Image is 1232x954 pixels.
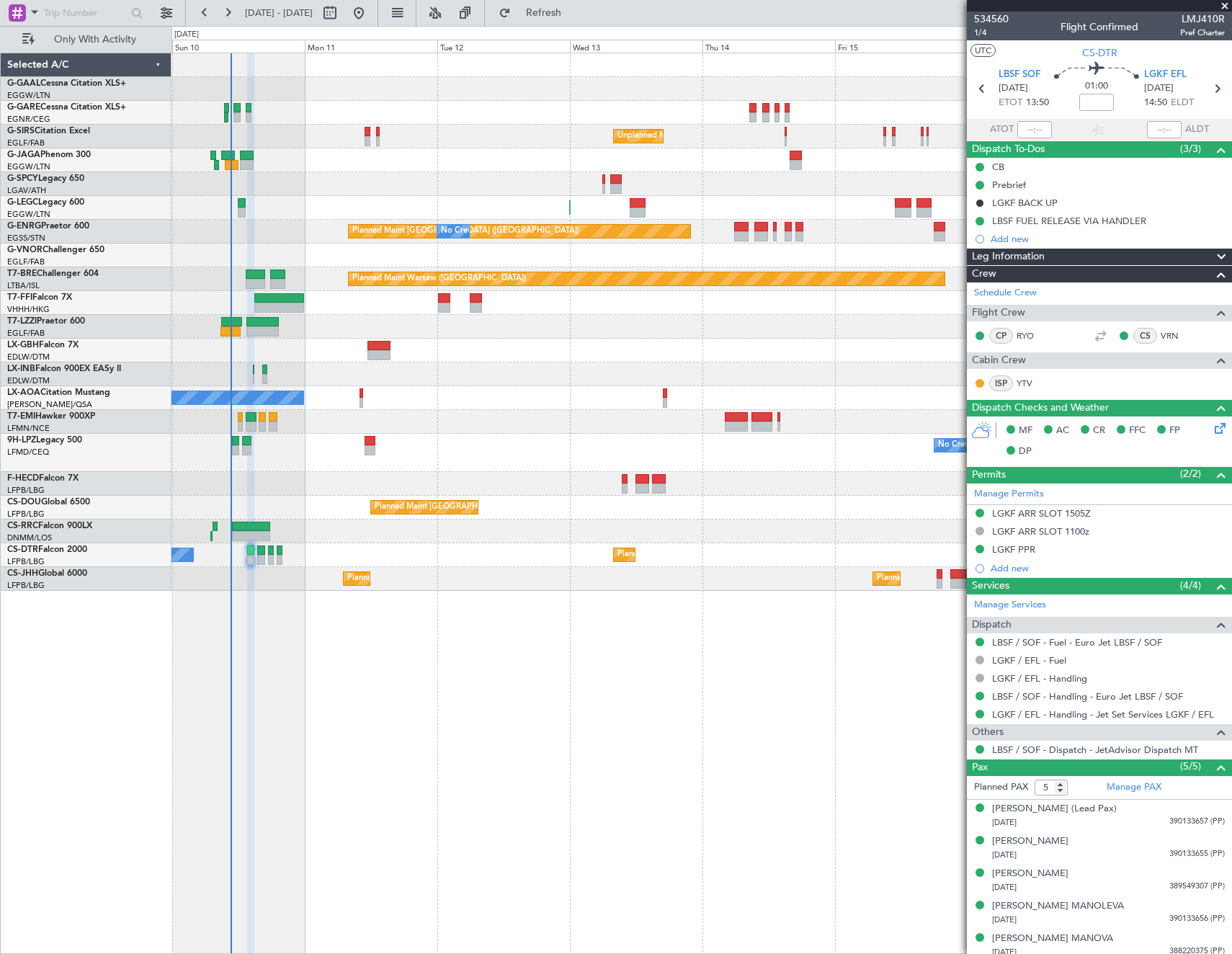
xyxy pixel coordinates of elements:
[992,899,1124,914] div: [PERSON_NAME] MANOLEVA
[7,317,37,326] span: T7-LZZI
[1169,913,1225,925] span: 390133656 (PP)
[7,365,121,373] a: LX-INBFalcon 900EX EASy II
[617,125,854,147] div: Unplanned Maint [GEOGRAPHIC_DATA] ([GEOGRAPHIC_DATA])
[1026,96,1049,110] span: 13:50
[7,375,50,386] a: EDLW/DTM
[7,412,35,421] span: T7-EMI
[1169,424,1180,438] span: FP
[7,509,45,520] a: LFPB/LBG
[974,286,1037,300] a: Schedule Crew
[7,127,35,135] span: G-SIRS
[7,269,99,278] a: T7-BREChallenger 604
[1180,759,1201,774] span: (5/5)
[7,485,45,496] a: LFPB/LBG
[1129,424,1146,438] span: FFC
[7,185,46,196] a: LGAV/ATH
[437,40,570,53] div: Tue 12
[514,8,574,18] span: Refresh
[174,29,199,41] div: [DATE]
[7,412,95,421] a: T7-EMIHawker 900XP
[7,341,39,349] span: LX-GBH
[992,850,1017,860] span: [DATE]
[877,568,1104,589] div: Planned Maint [GEOGRAPHIC_DATA] ([GEOGRAPHIC_DATA])
[7,233,45,244] a: EGSS/STN
[999,81,1028,96] span: [DATE]
[974,12,1009,27] span: 534560
[972,352,1026,369] span: Cabin Crew
[1169,816,1225,828] span: 390133657 (PP)
[992,507,1091,520] div: LGKF ARR SLOT 1505Z
[1180,12,1225,27] span: LMJ410R
[7,174,38,183] span: G-SPCY
[7,556,45,567] a: LFPB/LBG
[7,161,50,172] a: EGGW/LTN
[7,341,79,349] a: LX-GBHFalcon 7X
[7,79,40,88] span: G-GAAL
[992,543,1035,556] div: LGKF PPR
[991,562,1225,574] div: Add new
[7,293,32,302] span: T7-FFI
[7,198,84,207] a: G-LEGCLegacy 600
[617,544,691,566] div: Planned Maint Sofia
[352,268,526,290] div: Planned Maint Warsaw ([GEOGRAPHIC_DATA])
[835,40,968,53] div: Fri 15
[1017,377,1049,390] a: YTV
[972,141,1045,158] span: Dispatch To-Dos
[7,447,49,458] a: LFMD/CEQ
[702,40,835,53] div: Thu 14
[7,79,126,88] a: G-GAALCessna Citation XLS+
[7,388,40,397] span: LX-AOA
[7,569,87,578] a: CS-JHHGlobal 6000
[1144,68,1187,82] span: LGKF EFL
[972,467,1006,483] span: Permits
[972,266,996,282] span: Crew
[7,545,38,554] span: CS-DTR
[991,233,1225,245] div: Add new
[1056,424,1069,438] span: AC
[992,802,1117,816] div: [PERSON_NAME] (Lead Pax)
[992,215,1146,227] div: LBSF FUEL RELEASE VIA HANDLER
[992,654,1066,667] a: LGKF / EFL - Fuel
[7,423,50,434] a: LFMN/NCE
[992,932,1113,946] div: [PERSON_NAME] MANOVA
[7,138,45,148] a: EGLF/FAB
[7,474,79,483] a: F-HECDFalcon 7X
[1017,329,1049,342] a: RYO
[1161,329,1193,342] a: VRN
[989,328,1013,344] div: CP
[1180,141,1201,156] span: (3/3)
[992,834,1068,849] div: [PERSON_NAME]
[7,498,41,507] span: CS-DOU
[972,249,1045,265] span: Leg Information
[1144,81,1174,96] span: [DATE]
[7,222,41,231] span: G-ENRG
[1169,881,1225,893] span: 389549307 (PP)
[1171,96,1194,110] span: ELDT
[7,257,45,267] a: EGLF/FAB
[7,580,45,591] a: LFPB/LBG
[7,103,40,112] span: G-GARE
[1017,121,1052,138] input: --:--
[7,269,37,278] span: T7-BRE
[992,197,1058,209] div: LGKF BACK UP
[1093,424,1105,438] span: CR
[970,44,996,57] button: UTC
[938,434,971,456] div: No Crew
[7,436,36,445] span: 9H-LPZ
[1180,466,1201,481] span: (2/2)
[7,352,50,362] a: EDLW/DTM
[974,487,1044,501] a: Manage Permits
[992,636,1162,648] a: LBSF / SOF - Fuel - Euro Jet LBSF / SOF
[7,127,90,135] a: G-SIRSCitation Excel
[7,399,92,410] a: [PERSON_NAME]/QSA
[7,151,40,159] span: G-JAGA
[7,365,35,373] span: LX-INB
[992,817,1017,828] span: [DATE]
[7,151,91,159] a: G-JAGAPhenom 300
[992,690,1183,703] a: LBSF / SOF - Handling - Euro Jet LBSF / SOF
[1185,122,1209,137] span: ALDT
[7,304,50,315] a: VHHH/HKG
[7,174,84,183] a: G-SPCYLegacy 650
[974,27,1009,39] span: 1/4
[375,496,602,518] div: Planned Maint [GEOGRAPHIC_DATA] ([GEOGRAPHIC_DATA])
